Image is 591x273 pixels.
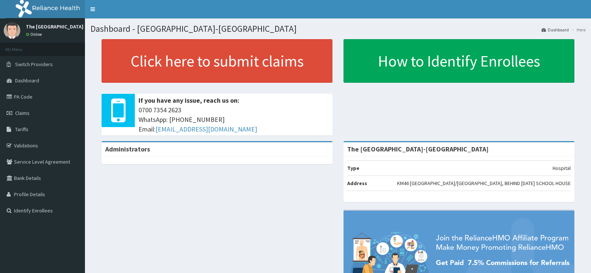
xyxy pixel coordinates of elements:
b: If you have any issue, reach us on: [139,96,239,105]
a: [EMAIL_ADDRESS][DOMAIN_NAME] [156,125,257,133]
a: How to Identify Enrollees [344,39,574,83]
p: Hospital [553,164,571,172]
span: Switch Providers [15,61,53,68]
p: The [GEOGRAPHIC_DATA] [26,24,83,29]
li: Here [570,27,585,33]
p: KM46 [GEOGRAPHIC_DATA]/[GEOGRAPHIC_DATA], BEHIND [DATE] SCHOOL HOUSE [397,180,571,187]
a: Online [26,32,44,37]
b: Type [347,165,359,171]
b: Administrators [105,145,150,153]
span: Dashboard [15,77,39,84]
a: Click here to submit claims [102,39,332,83]
strong: The [GEOGRAPHIC_DATA]-[GEOGRAPHIC_DATA] [347,145,489,153]
span: Tariffs [15,126,28,133]
a: Dashboard [542,27,569,33]
img: User Image [4,22,20,39]
b: Address [347,180,367,187]
span: Claims [15,110,30,116]
h1: Dashboard - [GEOGRAPHIC_DATA]-[GEOGRAPHIC_DATA] [90,24,585,34]
span: 0700 7354 2623 WhatsApp: [PHONE_NUMBER] Email: [139,105,329,134]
